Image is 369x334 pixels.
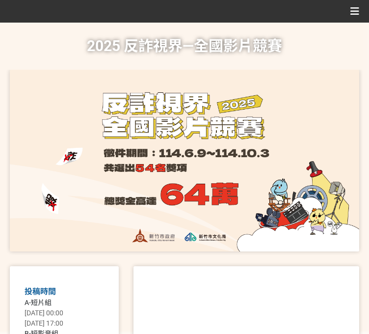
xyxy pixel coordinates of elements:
[25,319,63,327] span: [DATE] 17:00
[87,23,282,70] h1: 2025 反詐視界—全國影片競賽
[25,287,56,296] span: 投稿時間
[25,309,63,317] span: [DATE] 00:00
[25,299,52,306] span: A-短片組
